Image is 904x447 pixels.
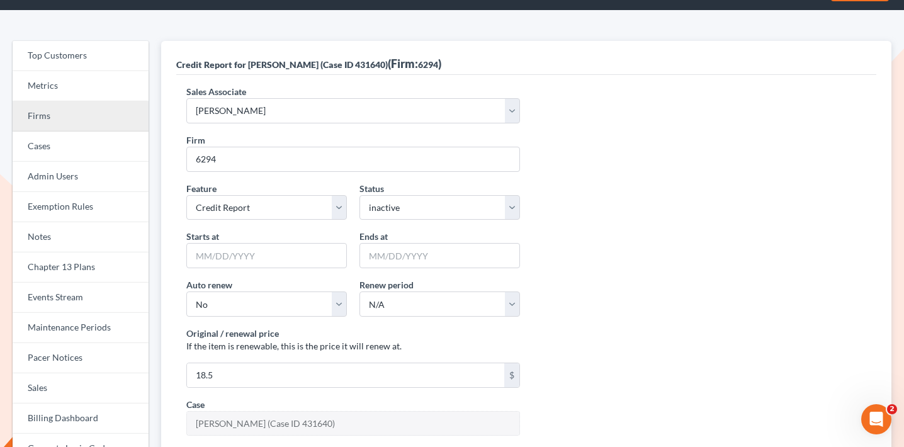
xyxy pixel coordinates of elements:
[861,404,891,434] iframe: Intercom live chat
[13,313,149,343] a: Maintenance Periods
[186,327,279,340] label: Original / renewal price
[186,182,217,195] label: Feature
[887,404,897,414] span: 2
[13,192,149,222] a: Exemption Rules
[176,56,441,71] div: (Firm: )
[186,230,219,243] label: Starts at
[13,71,149,101] a: Metrics
[186,147,520,172] input: 1234
[13,222,149,252] a: Notes
[186,278,232,291] label: Auto renew
[187,363,504,387] input: 10.00
[13,41,149,71] a: Top Customers
[186,398,205,411] label: Case
[13,373,149,404] a: Sales
[186,133,205,147] label: Firm
[359,278,414,291] label: Renew period
[13,343,149,373] a: Pacer Notices
[359,182,384,195] label: Status
[418,59,438,70] span: 6294
[13,404,149,434] a: Billing Dashboard
[359,230,388,243] label: Ends at
[176,59,388,70] span: Credit Report for [PERSON_NAME] (Case ID 431640)
[504,363,519,387] div: $
[186,243,347,268] input: MM/DD/YYYY
[13,132,149,162] a: Cases
[13,101,149,132] a: Firms
[359,243,520,268] input: MM/DD/YYYY
[13,283,149,313] a: Events Stream
[186,85,246,98] label: Sales Associate
[186,340,520,353] p: If the item is renewable, this is the price it will renew at.
[13,252,149,283] a: Chapter 13 Plans
[13,162,149,192] a: Admin Users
